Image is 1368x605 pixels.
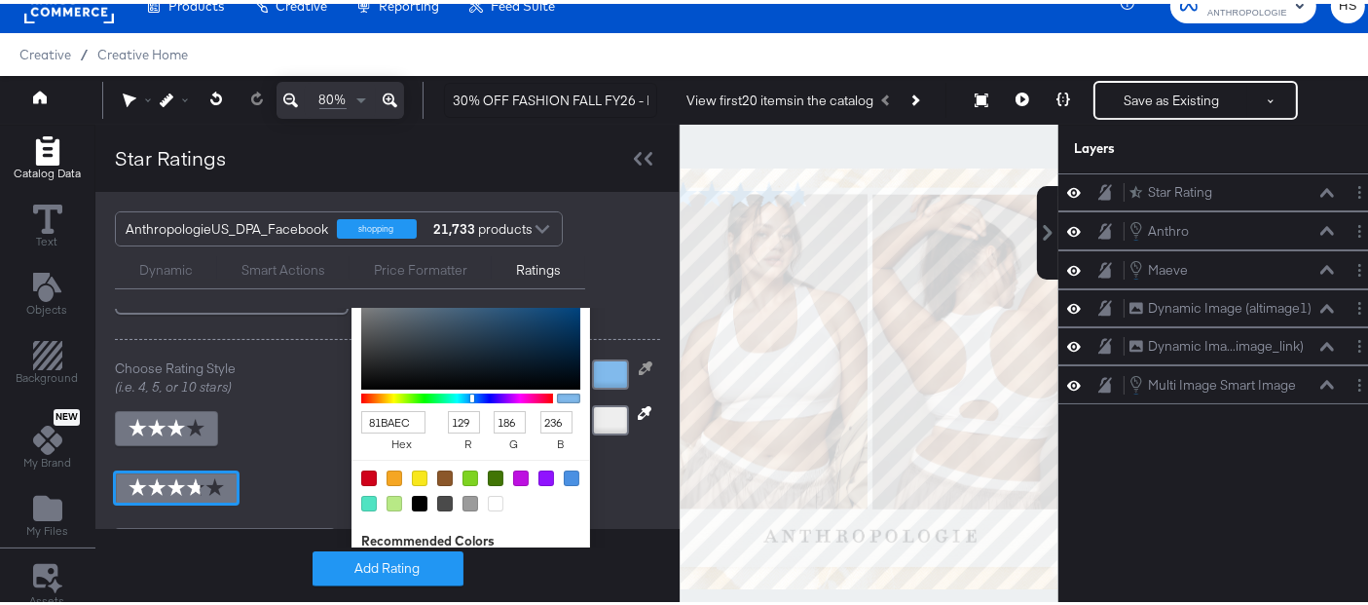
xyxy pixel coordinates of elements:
i: (i.e. 4, 5, or 10 stars) [115,374,232,392]
span: 80% [319,87,347,105]
div: #D0021B [361,467,377,482]
button: Star Rating [1128,178,1213,199]
div: #7ED321 [462,467,478,482]
div: #8B572A [437,467,453,482]
button: Maeve [1128,255,1189,277]
span: Background [17,366,79,382]
span: Text [37,230,58,246]
div: Maeve [1148,257,1188,276]
div: shopping [337,215,417,235]
div: #50E3C2 [361,492,377,508]
button: Add Rectangle [2,128,92,183]
span: Creative [19,43,71,58]
button: Next Product [901,79,928,114]
button: NewMy Brand [12,401,83,473]
div: #FFFFFF [488,492,503,508]
button: Dynamic Ima...image_link) [1128,332,1305,353]
div: View first 20 items in the catalog [686,88,873,106]
span: My Brand [23,451,71,467]
div: #4A4A4A [437,492,453,508]
label: r [448,430,488,452]
span: / [71,43,97,58]
button: Dynamic Image (altimage1) [1128,294,1312,315]
div: Dynamic [139,257,193,276]
button: Add Files [15,486,80,542]
span: New [54,407,80,420]
div: #4A90E2 [564,467,579,482]
button: Save as Existing [1095,79,1247,114]
span: Objects [27,298,68,314]
div: products [431,208,490,242]
label: g [494,430,534,452]
button: Multi Image Smart Image [1128,370,1297,392]
div: #B8E986 [387,492,402,508]
div: #F8E71C [412,467,427,482]
div: Dynamic Ima...image_link) [1148,333,1304,352]
div: Dynamic Image (altimage1) [1148,295,1311,314]
div: Multi Image Smart Image [1148,372,1296,391]
button: Text [21,196,74,251]
div: #9013FE [538,467,554,482]
div: Choose Rating Style [115,356,339,374]
div: #417505 [488,467,503,482]
div: Recommended Colors [361,528,584,547]
label: hex [361,430,442,452]
button: Add Rating [313,548,463,583]
div: #F5A623 [387,467,402,482]
strong: 21,733 [431,208,479,242]
div: Layers [1074,135,1273,154]
button: Add Text [16,264,80,320]
span: Catalog Data [14,162,81,177]
div: Price Formatter [374,257,467,276]
div: Ratings [516,257,561,276]
span: Assets [30,589,65,605]
div: #000000 [412,492,427,508]
div: #9B9B9B [462,492,478,508]
button: Add Rectangle [5,333,91,389]
span: My Files [26,519,68,535]
label: b [540,430,580,452]
div: Smart Actions [241,257,325,276]
a: Creative Home [97,43,188,58]
div: Star Ratings [115,140,226,169]
span: ANTHROPOLOGIE [1207,2,1287,18]
div: AnthropologieUS_DPA_Facebook [126,208,328,242]
div: #BD10E0 [513,467,529,482]
div: Anthro [1148,218,1189,237]
button: Anthro [1128,216,1190,238]
div: Star Rating [1148,179,1212,198]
